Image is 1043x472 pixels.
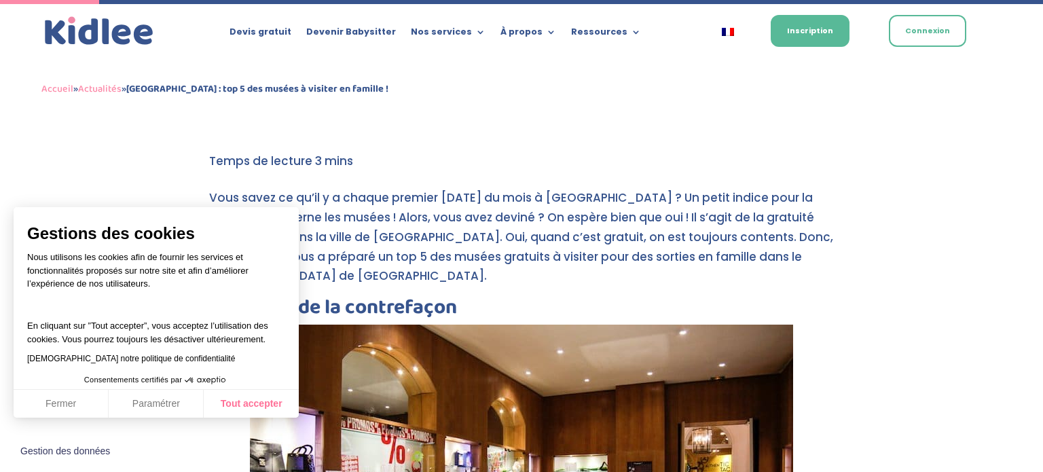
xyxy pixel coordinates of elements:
button: Fermer le widget sans consentement [12,437,118,466]
h2: Le musée de la contrefaçon [209,297,834,325]
img: Français [722,28,734,36]
a: À propos [500,27,556,42]
a: Inscription [771,15,849,47]
a: Devis gratuit [230,27,291,42]
a: Nos services [411,27,486,42]
span: Gestion des données [20,446,110,458]
a: Devenir Babysitter [306,27,396,42]
button: Fermer [14,390,109,418]
strong: [GEOGRAPHIC_DATA] : top 5 des musées à visiter en famille ! [126,81,388,97]
button: Tout accepter [204,390,299,418]
p: Vous savez ce qu’il y a chaque premier [DATE] du mois à [GEOGRAPHIC_DATA] ? Un petit indice pour ... [209,188,834,298]
span: Consentements certifiés par [84,376,182,384]
a: Ressources [571,27,641,42]
span: » » [41,81,388,97]
a: Kidlee Logo [41,14,157,49]
p: Nous utilisons les cookies afin de fournir les services et fonctionnalités proposés sur notre sit... [27,251,285,299]
a: Accueil [41,81,73,97]
svg: Axeptio [185,360,225,401]
button: Paramétrer [109,390,204,418]
span: Gestions des cookies [27,223,285,244]
button: Consentements certifiés par [77,371,235,389]
a: Connexion [889,15,966,47]
img: logo_kidlee_bleu [41,14,157,49]
a: Actualités [78,81,122,97]
p: En cliquant sur ”Tout accepter”, vous acceptez l’utilisation des cookies. Vous pourrez toujours l... [27,306,285,346]
a: [DEMOGRAPHIC_DATA] notre politique de confidentialité [27,354,235,363]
